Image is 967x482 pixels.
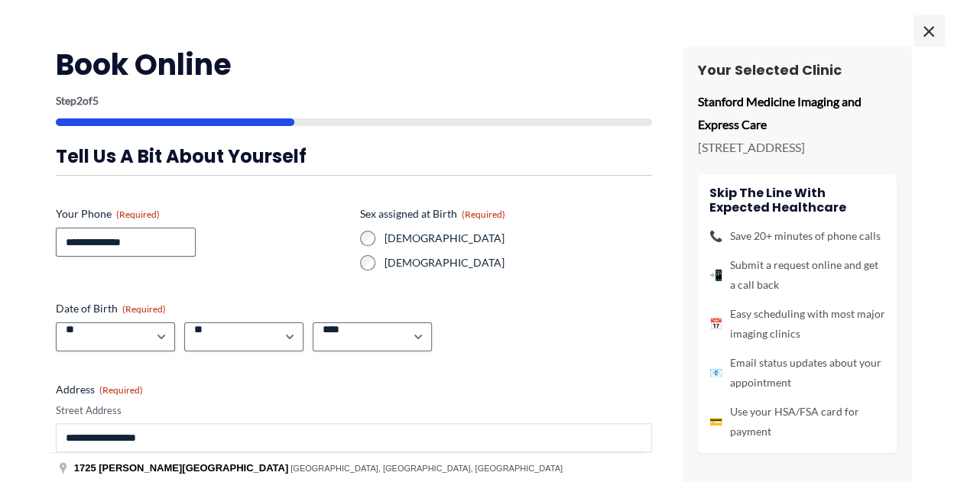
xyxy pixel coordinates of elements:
[56,206,348,222] label: Your Phone
[709,226,722,246] span: 📞
[462,209,505,220] span: (Required)
[698,61,897,79] h3: Your Selected Clinic
[709,353,885,393] li: Email status updates about your appointment
[709,314,722,334] span: 📅
[290,464,563,473] span: [GEOGRAPHIC_DATA], [GEOGRAPHIC_DATA], [GEOGRAPHIC_DATA]
[56,95,652,106] p: Step of
[709,412,722,432] span: 💳
[698,136,897,159] p: [STREET_ADDRESS]
[56,382,143,397] legend: Address
[709,304,885,344] li: Easy scheduling with most major imaging clinics
[122,303,166,315] span: (Required)
[385,231,652,246] label: [DEMOGRAPHIC_DATA]
[74,462,96,474] span: 1725
[709,363,722,383] span: 📧
[99,384,143,396] span: (Required)
[76,94,83,107] span: 2
[56,403,652,418] label: Street Address
[56,301,166,316] legend: Date of Birth
[56,46,652,83] h2: Book Online
[709,226,885,246] li: Save 20+ minutes of phone calls
[709,186,885,215] h4: Skip the line with Expected Healthcare
[913,15,944,46] span: ×
[709,402,885,442] li: Use your HSA/FSA card for payment
[698,90,897,135] p: Stanford Medicine Imaging and Express Care
[360,206,505,222] legend: Sex assigned at Birth
[92,94,99,107] span: 5
[385,255,652,270] label: [DEMOGRAPHIC_DATA]
[56,144,652,168] h3: Tell us a bit about yourself
[709,265,722,285] span: 📲
[99,462,288,474] span: [PERSON_NAME][GEOGRAPHIC_DATA]
[116,209,160,220] span: (Required)
[709,255,885,295] li: Submit a request online and get a call back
